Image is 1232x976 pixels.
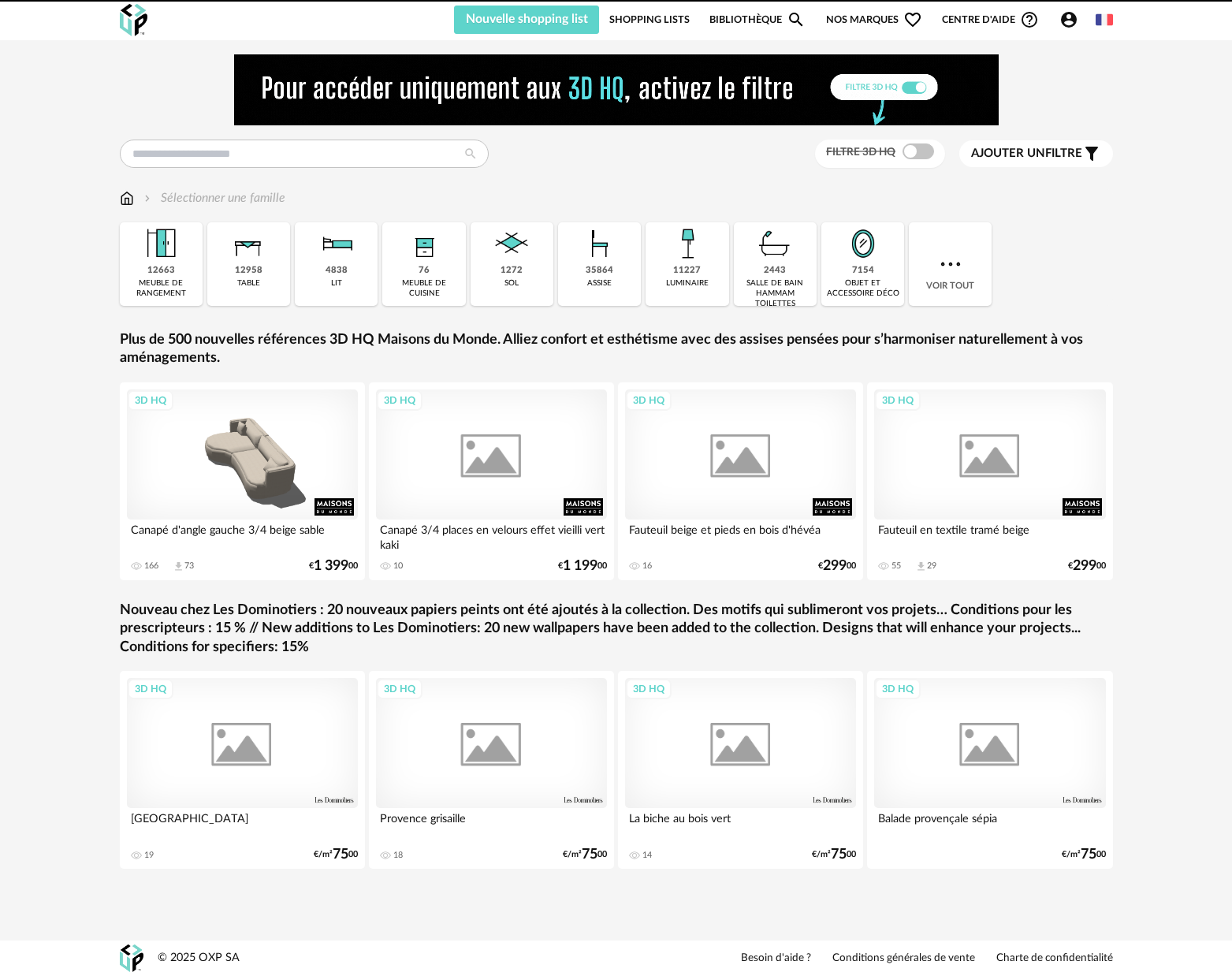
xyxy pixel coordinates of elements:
[764,265,786,277] div: 2443
[144,561,158,572] div: 166
[376,520,608,551] div: Canapé 3/4 places en velours effet vieilli vert kaki
[587,278,612,289] div: assise
[237,278,260,289] div: table
[128,679,173,699] div: 3D HQ
[144,850,154,861] div: 19
[120,944,143,972] img: OXP
[812,849,856,860] div: €/m² 00
[818,561,856,572] div: € 00
[831,849,847,860] span: 75
[1096,11,1113,28] img: fr
[227,222,270,265] img: Table.png
[625,520,857,551] div: Fauteuil beige et pieds en bois d'hévéa
[369,382,615,580] a: 3D HQ Canapé 3/4 places en velours effet vieilli vert kaki 10 €1 19900
[891,561,901,572] div: 55
[235,265,262,277] div: 12958
[626,679,672,699] div: 3D HQ
[959,140,1113,167] button: Ajouter unfiltre Filter icon
[184,561,194,572] div: 73
[1062,849,1106,860] div: €/m² 00
[563,849,607,860] div: €/m² 00
[141,189,154,207] img: svg+xml;base64,PHN2ZyB3aWR0aD0iMTYiIGhlaWdodD0iMTYiIHZpZXdCb3g9IjAgMCAxNiAxNiIgZmlsbD0ibm9uZSIgeG...
[936,250,965,278] img: more.7b13dc1.svg
[832,952,975,966] a: Conditions générales de vente
[609,6,690,34] a: Shopping Lists
[996,952,1113,966] a: Charte de confidentialité
[501,265,523,277] div: 1272
[739,278,812,309] div: salle de bain hammam toilettes
[709,6,806,34] a: BibliothèqueMagnify icon
[331,278,342,289] div: lit
[314,849,358,860] div: €/m² 00
[1068,561,1106,572] div: € 00
[942,10,1039,29] span: Centre d'aideHelp Circle Outline icon
[618,382,864,580] a: 3D HQ Fauteuil beige et pieds en bois d'hévéa 16 €29900
[454,6,600,34] button: Nouvelle shopping list
[927,561,936,572] div: 29
[875,390,921,411] div: 3D HQ
[642,850,652,861] div: 14
[625,808,857,840] div: La biche au bois vert
[579,222,621,265] img: Assise.png
[626,390,672,411] div: 3D HQ
[173,561,184,572] span: Download icon
[666,222,709,265] img: Luminaire.png
[586,265,613,277] div: 35864
[158,951,240,966] div: © 2025 OXP SA
[490,222,533,265] img: Sol.png
[234,54,999,125] img: NEW%20NEW%20HQ%20NEW_V1.gif
[125,278,198,299] div: meuble de rangement
[875,679,921,699] div: 3D HQ
[147,265,175,277] div: 12663
[826,147,895,158] span: Filtre 3D HQ
[314,561,348,572] span: 1 399
[1082,144,1101,163] span: Filter icon
[915,561,927,572] span: Download icon
[333,849,348,860] span: 75
[563,561,597,572] span: 1 199
[128,390,173,411] div: 3D HQ
[326,265,348,277] div: 4838
[120,382,366,580] a: 3D HQ Canapé d'angle gauche 3/4 beige sable 166 Download icon 73 €1 39900
[127,520,359,551] div: Canapé d'angle gauche 3/4 beige sable
[369,671,615,869] a: 3D HQ Provence grisaille 18 €/m²7500
[315,222,358,265] img: Literie.png
[419,265,430,277] div: 76
[1059,10,1078,29] span: Account Circle icon
[909,222,992,306] div: Voir tout
[1059,10,1085,29] span: Account Circle icon
[504,278,519,289] div: sol
[903,10,922,29] span: Heart Outline icon
[393,561,403,572] div: 10
[787,10,806,29] span: Magnify icon
[393,850,403,861] div: 18
[826,278,899,299] div: objet et accessoire déco
[1020,10,1039,29] span: Help Circle Outline icon
[582,849,597,860] span: 75
[971,146,1082,162] span: filtre
[867,382,1113,580] a: 3D HQ Fauteuil en textile tramé beige 55 Download icon 29 €29900
[874,520,1106,551] div: Fauteuil en textile tramé beige
[874,808,1106,840] div: Balade provençale sépia
[867,671,1113,869] a: 3D HQ Balade provençale sépia €/m²7500
[618,671,864,869] a: 3D HQ La biche au bois vert 14 €/m²7500
[309,561,358,572] div: € 00
[140,222,182,265] img: Meuble%20de%20rangement.png
[120,671,366,869] a: 3D HQ [GEOGRAPHIC_DATA] 19 €/m²7500
[666,278,709,289] div: luminaire
[466,13,588,25] span: Nouvelle shopping list
[403,222,445,265] img: Rangement.png
[387,278,460,299] div: meuble de cuisine
[558,561,607,572] div: € 00
[754,222,796,265] img: Salle%20de%20bain.png
[852,265,874,277] div: 7154
[842,222,884,265] img: Miroir.png
[741,952,811,966] a: Besoin d'aide ?
[377,679,422,699] div: 3D HQ
[120,189,134,207] img: svg+xml;base64,PHN2ZyB3aWR0aD0iMTYiIGhlaWdodD0iMTciIHZpZXdCb3g9IjAgMCAxNiAxNyIgZmlsbD0ibm9uZSIgeG...
[826,6,922,34] span: Nos marques
[673,265,701,277] div: 11227
[1081,849,1096,860] span: 75
[377,390,422,411] div: 3D HQ
[376,808,608,840] div: Provence grisaille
